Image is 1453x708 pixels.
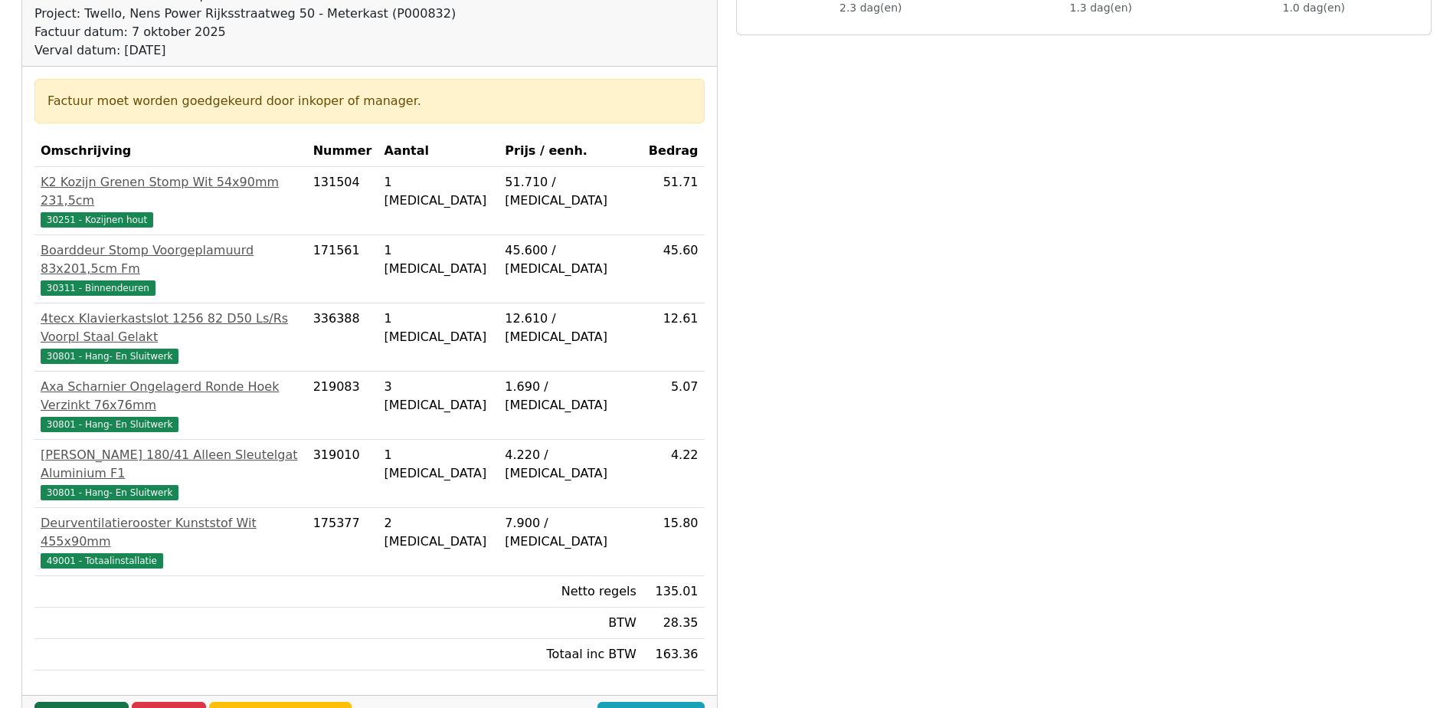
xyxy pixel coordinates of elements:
div: Verval datum: [DATE] [34,41,456,60]
td: 336388 [307,303,378,372]
td: Totaal inc BTW [499,639,643,670]
th: Aantal [378,136,499,167]
span: 49001 - Totaalinstallatie [41,553,163,569]
div: 4tecx Klavierkastslot 1256 82 D50 Ls/Rs Voorpl Staal Gelakt [41,310,301,346]
td: 15.80 [643,508,705,576]
div: 1 [MEDICAL_DATA] [385,310,493,346]
div: Factuur datum: 7 oktober 2025 [34,23,456,41]
div: Boarddeur Stomp Voorgeplamuurd 83x201,5cm Fm [41,241,301,278]
td: 135.01 [643,576,705,608]
a: Deurventilatierooster Kunststof Wit 455x90mm49001 - Totaalinstallatie [41,514,301,569]
span: 30311 - Binnendeuren [41,280,155,296]
span: 30801 - Hang- En Sluitwerk [41,417,178,432]
div: Deurventilatierooster Kunststof Wit 455x90mm [41,514,301,551]
td: 219083 [307,372,378,440]
a: K2 Kozijn Grenen Stomp Wit 54x90mm 231,5cm30251 - Kozijnen hout [41,173,301,228]
a: Axa Scharnier Ongelagerd Ronde Hoek Verzinkt 76x76mm30801 - Hang- En Sluitwerk [41,378,301,433]
div: 3 [MEDICAL_DATA] [385,378,493,415]
td: Netto regels [499,576,643,608]
div: 1.690 / [MEDICAL_DATA] [505,378,637,415]
td: 175377 [307,508,378,576]
span: 30801 - Hang- En Sluitwerk [41,485,178,500]
div: Factuur moet worden goedgekeurd door inkoper of manager. [47,92,692,110]
div: Axa Scharnier Ongelagerd Ronde Hoek Verzinkt 76x76mm [41,378,301,415]
td: BTW [499,608,643,639]
div: [PERSON_NAME] 180/41 Alleen Sleutelgat Aluminium F1 [41,446,301,483]
div: 1 [MEDICAL_DATA] [385,241,493,278]
span: 1.0 dag(en) [1283,2,1345,14]
div: 1 [MEDICAL_DATA] [385,173,493,210]
a: [PERSON_NAME] 180/41 Alleen Sleutelgat Aluminium F130801 - Hang- En Sluitwerk [41,446,301,501]
div: 45.600 / [MEDICAL_DATA] [505,241,637,278]
a: 4tecx Klavierkastslot 1256 82 D50 Ls/Rs Voorpl Staal Gelakt30801 - Hang- En Sluitwerk [41,310,301,365]
td: 5.07 [643,372,705,440]
span: 1.3 dag(en) [1070,2,1132,14]
div: 12.610 / [MEDICAL_DATA] [505,310,637,346]
td: 319010 [307,440,378,508]
th: Bedrag [643,136,705,167]
span: 30801 - Hang- En Sluitwerk [41,349,178,364]
div: K2 Kozijn Grenen Stomp Wit 54x90mm 231,5cm [41,173,301,210]
td: 28.35 [643,608,705,639]
td: 45.60 [643,235,705,303]
span: 2.3 dag(en) [839,2,902,14]
td: 12.61 [643,303,705,372]
th: Nummer [307,136,378,167]
div: 4.220 / [MEDICAL_DATA] [505,446,637,483]
td: 4.22 [643,440,705,508]
div: 2 [MEDICAL_DATA] [385,514,493,551]
div: Project: Twello, Nens Power Rijksstraatweg 50 - Meterkast (P000832) [34,5,456,23]
td: 51.71 [643,167,705,235]
a: Boarddeur Stomp Voorgeplamuurd 83x201,5cm Fm30311 - Binnendeuren [41,241,301,297]
div: 1 [MEDICAL_DATA] [385,446,493,483]
div: 7.900 / [MEDICAL_DATA] [505,514,637,551]
td: 131504 [307,167,378,235]
th: Prijs / eenh. [499,136,643,167]
span: 30251 - Kozijnen hout [41,212,153,228]
th: Omschrijving [34,136,307,167]
td: 171561 [307,235,378,303]
td: 163.36 [643,639,705,670]
div: 51.710 / [MEDICAL_DATA] [505,173,637,210]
